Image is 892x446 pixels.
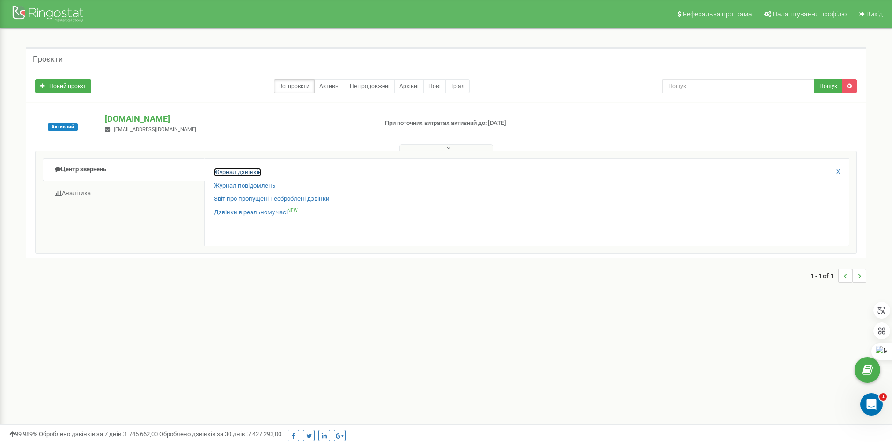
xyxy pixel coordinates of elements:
[159,431,281,438] span: Оброблено дзвінків за 30 днів :
[248,431,281,438] u: 7 427 293,00
[866,10,883,18] span: Вихід
[814,79,842,93] button: Пошук
[214,208,298,217] a: Дзвінки в реальному часіNEW
[345,79,395,93] a: Не продовжені
[836,168,840,176] a: X
[9,431,37,438] span: 99,989%
[385,119,580,128] p: При поточних витратах активний до: [DATE]
[879,393,887,401] span: 1
[43,182,205,205] a: Аналiтика
[683,10,752,18] span: Реферальна програма
[43,158,205,181] a: Центр звернень
[124,431,158,438] u: 1 745 662,00
[811,269,838,283] span: 1 - 1 of 1
[445,79,470,93] a: Тріал
[39,431,158,438] span: Оброблено дзвінків за 7 днів :
[423,79,446,93] a: Нові
[48,123,78,131] span: Активний
[214,182,275,190] a: Журнал повідомлень
[860,393,883,416] iframe: Intercom live chat
[35,79,91,93] a: Новий проєкт
[274,79,315,93] a: Всі проєкти
[114,126,196,132] span: [EMAIL_ADDRESS][DOMAIN_NAME]
[214,195,330,204] a: Звіт про пропущені необроблені дзвінки
[105,113,369,125] p: [DOMAIN_NAME]
[314,79,345,93] a: Активні
[214,168,261,177] a: Журнал дзвінків
[288,208,298,213] sup: NEW
[33,55,63,64] h5: Проєкти
[394,79,424,93] a: Архівні
[773,10,847,18] span: Налаштування профілю
[662,79,815,93] input: Пошук
[811,259,866,292] nav: ...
